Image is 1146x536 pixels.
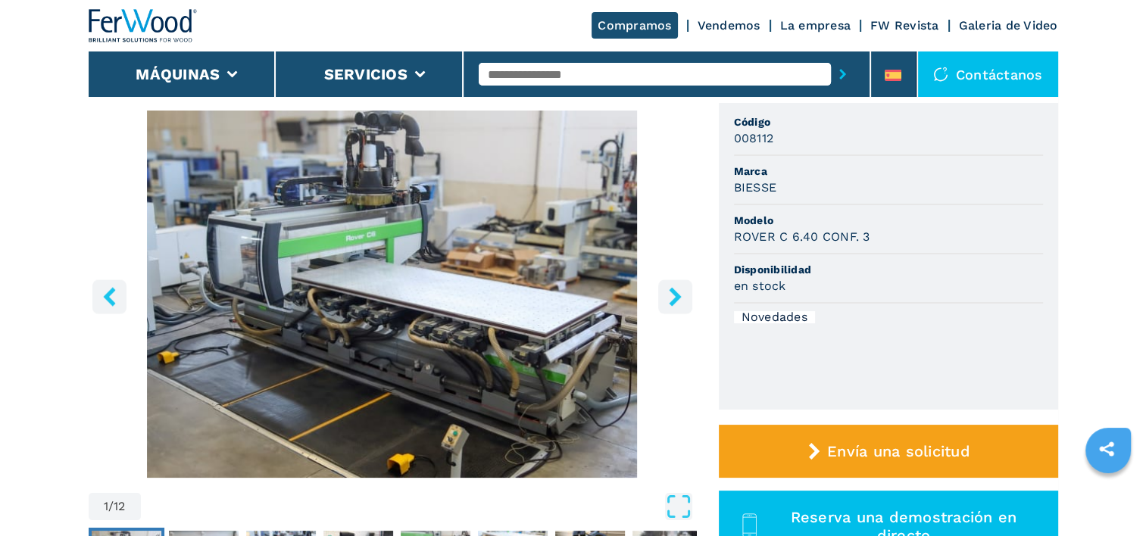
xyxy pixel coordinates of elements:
[933,67,948,82] img: Contáctanos
[827,442,970,460] span: Envía una solicitud
[831,57,854,92] button: submit-button
[734,114,1043,129] span: Código
[114,500,126,513] span: 12
[89,9,198,42] img: Ferwood
[734,164,1043,179] span: Marca
[780,18,851,33] a: La empresa
[959,18,1058,33] a: Galeria de Video
[658,279,692,313] button: right-button
[104,500,108,513] span: 1
[719,425,1058,478] button: Envía una solicitud
[89,111,696,478] img: Centro De Mecanizado De 5 Ejes BIESSE ROVER C 6.40 CONF. 3
[136,65,220,83] button: Máquinas
[89,111,696,478] div: Go to Slide 1
[592,12,677,39] a: Compramos
[734,228,870,245] h3: ROVER C 6.40 CONF. 3
[918,51,1058,97] div: Contáctanos
[734,311,815,323] div: Novedades
[145,493,692,520] button: Open Fullscreen
[734,277,786,294] h3: en stock
[734,129,774,147] h3: 008112
[324,65,408,83] button: Servicios
[734,213,1043,228] span: Modelo
[698,18,760,33] a: Vendemos
[734,262,1043,277] span: Disponibilidad
[108,500,114,513] span: /
[1088,430,1126,468] a: sharethis
[92,279,126,313] button: left-button
[734,179,777,196] h3: BIESSE
[1082,468,1135,525] iframe: Chat
[870,18,939,33] a: FW Revista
